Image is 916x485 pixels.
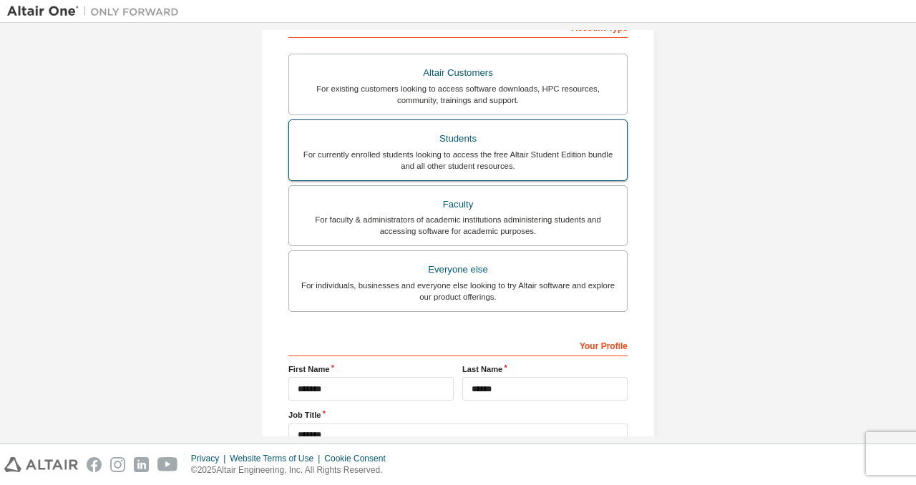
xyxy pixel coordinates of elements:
[157,457,178,472] img: youtube.svg
[298,280,618,303] div: For individuals, businesses and everyone else looking to try Altair software and explore our prod...
[87,457,102,472] img: facebook.svg
[7,4,186,19] img: Altair One
[324,453,394,464] div: Cookie Consent
[298,129,618,149] div: Students
[298,149,618,172] div: For currently enrolled students looking to access the free Altair Student Edition bundle and all ...
[191,453,230,464] div: Privacy
[288,409,628,421] label: Job Title
[298,83,618,106] div: For existing customers looking to access software downloads, HPC resources, community, trainings ...
[134,457,149,472] img: linkedin.svg
[230,453,324,464] div: Website Terms of Use
[462,363,628,375] label: Last Name
[191,464,394,476] p: © 2025 Altair Engineering, Inc. All Rights Reserved.
[298,63,618,83] div: Altair Customers
[288,363,454,375] label: First Name
[298,214,618,237] div: For faculty & administrators of academic institutions administering students and accessing softwa...
[110,457,125,472] img: instagram.svg
[4,457,78,472] img: altair_logo.svg
[288,333,628,356] div: Your Profile
[298,195,618,215] div: Faculty
[298,260,618,280] div: Everyone else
